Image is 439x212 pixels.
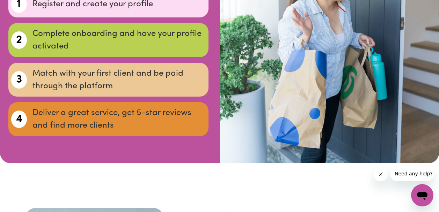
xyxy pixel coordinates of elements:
[411,184,433,206] iframe: Button to launch messaging window
[32,107,206,132] p: Deliver a great service, get 5-star reviews and find more clients
[16,111,22,128] span: 4
[16,32,22,48] span: 2
[390,166,433,181] iframe: Message from company
[374,167,388,181] iframe: Close message
[32,28,206,53] p: Complete onboarding and have your profile activated
[32,67,206,92] p: Match with your first client and be paid through the platform
[16,71,22,88] span: 3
